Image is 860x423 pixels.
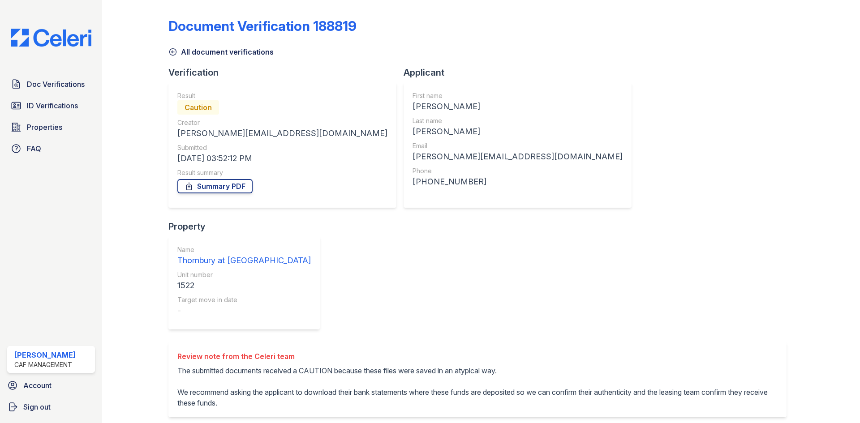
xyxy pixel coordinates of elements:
span: Doc Verifications [27,79,85,90]
a: All document verifications [168,47,274,57]
span: ID Verifications [27,100,78,111]
div: [PHONE_NUMBER] [413,175,623,188]
div: [PERSON_NAME] [14,350,76,360]
iframe: chat widget [822,387,851,414]
span: Properties [27,122,62,132]
a: FAQ [7,140,95,158]
div: [DATE] 03:52:12 PM [177,152,387,165]
a: Sign out [4,398,99,416]
div: [PERSON_NAME] [413,100,623,113]
div: Caution [177,100,219,115]
div: - [177,304,311,317]
a: Name Thornbury at [GEOGRAPHIC_DATA] [177,245,311,267]
div: [PERSON_NAME][EMAIL_ADDRESS][DOMAIN_NAME] [413,150,623,163]
a: Account [4,376,99,394]
div: CAF Management [14,360,76,369]
div: Verification [168,66,404,79]
span: Sign out [23,402,51,412]
span: Account [23,380,52,391]
div: Target move in date [177,295,311,304]
div: Email [413,141,623,150]
div: Result summary [177,168,387,177]
a: Doc Verifications [7,75,95,93]
div: Applicant [404,66,639,79]
div: [PERSON_NAME][EMAIL_ADDRESS][DOMAIN_NAME] [177,127,387,140]
div: Last name [413,116,623,125]
div: First name [413,91,623,100]
div: Thornbury at [GEOGRAPHIC_DATA] [177,254,311,267]
div: Name [177,245,311,254]
div: Document Verification 188819 [168,18,357,34]
p: The submitted documents received a CAUTION because these files were saved in an atypical way. We ... [177,365,778,408]
div: Phone [413,167,623,175]
img: CE_Logo_Blue-a8612792a0a2168367f1c8372b55b34899dd931a85d93a1a3d3e32e68fde9ad4.png [4,29,99,47]
div: Unit number [177,270,311,279]
div: Property [168,220,327,233]
a: Summary PDF [177,179,253,193]
div: Result [177,91,387,100]
div: Creator [177,118,387,127]
a: Properties [7,118,95,136]
div: Submitted [177,143,387,152]
div: Review note from the Celeri team [177,351,778,362]
div: [PERSON_NAME] [413,125,623,138]
div: 1522 [177,279,311,292]
a: ID Verifications [7,97,95,115]
span: FAQ [27,143,41,154]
